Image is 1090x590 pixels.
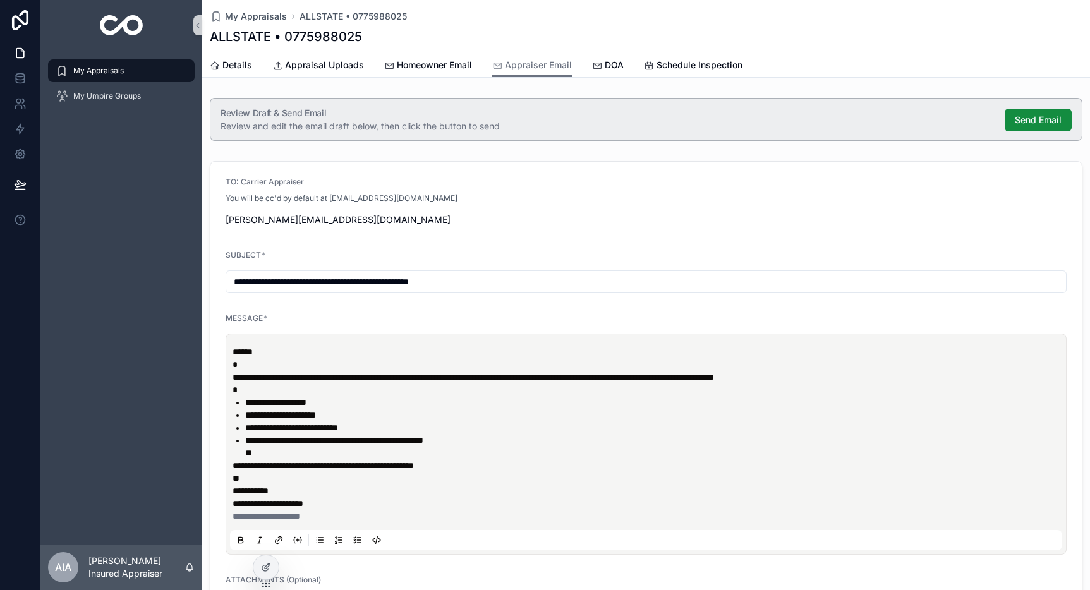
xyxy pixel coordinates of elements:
span: My Appraisals [73,66,124,76]
span: My Appraisals [225,10,287,23]
span: SUBJECT [226,250,261,260]
span: Homeowner Email [397,59,472,71]
span: DOA [605,59,624,71]
span: ATTACHMENTS (Optional) [226,575,321,584]
p: [PERSON_NAME] Insured Appraiser [88,555,185,580]
span: Schedule Inspection [657,59,742,71]
span: [PERSON_NAME][EMAIL_ADDRESS][DOMAIN_NAME] [226,214,1067,226]
span: MESSAGE [226,313,263,323]
span: My Umpire Groups [73,91,141,101]
h1: ALLSTATE • 0775988025 [210,28,362,45]
span: Send Email [1015,114,1062,126]
div: Review and edit the email draft below, then click the button to send [221,120,995,133]
span: Appraisal Uploads [285,59,364,71]
a: My Umpire Groups [48,85,195,107]
button: Send Email [1005,109,1072,131]
img: App logo [100,15,143,35]
h5: Review Draft & Send Email [221,109,995,117]
div: scrollable content [40,51,202,124]
span: AIA [55,560,71,575]
span: TO: Carrier Appraiser [226,177,304,186]
a: Schedule Inspection [644,54,742,79]
a: My Appraisals [210,10,287,23]
a: ALLSTATE • 0775988025 [300,10,407,23]
a: Details [210,54,252,79]
a: Appraiser Email [492,54,572,78]
span: You will be cc'd by default at [EMAIL_ADDRESS][DOMAIN_NAME] [226,193,457,203]
a: Homeowner Email [384,54,472,79]
a: Appraisal Uploads [272,54,364,79]
span: Review and edit the email draft below, then click the button to send [221,121,500,131]
a: My Appraisals [48,59,195,82]
a: DOA [592,54,624,79]
span: Details [222,59,252,71]
span: Appraiser Email [505,59,572,71]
